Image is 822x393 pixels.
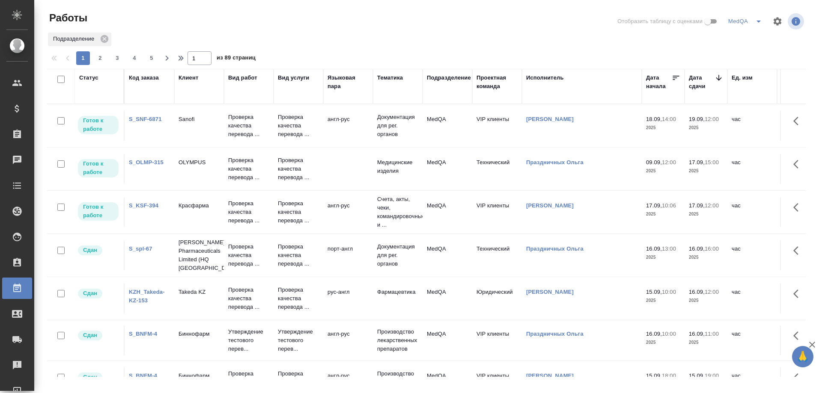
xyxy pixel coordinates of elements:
[705,202,719,209] p: 12:00
[662,116,676,122] p: 14:00
[423,284,472,313] td: MedQA
[705,331,719,337] p: 11:00
[179,288,220,296] p: Takeda KZ
[777,325,820,355] td: 1
[662,372,676,379] p: 18:00
[128,51,141,65] button: 4
[646,202,662,209] p: 17.09,
[278,199,319,225] p: Проверка качества перевода ...
[662,159,676,165] p: 12:00
[128,54,141,62] span: 4
[129,289,165,304] a: KZH_Takeda-KZ-153
[788,197,809,218] button: Здесь прячутся важные кнопки
[179,372,220,380] p: Биннофарм
[110,51,124,65] button: 3
[323,111,373,141] td: англ-рус
[795,348,810,366] span: 🙏
[278,74,310,82] div: Вид услуги
[705,289,719,295] p: 12:00
[689,210,723,219] p: 2025
[646,372,662,379] p: 15.09,
[278,328,319,353] p: Утверждение тестового перев...
[662,289,676,295] p: 10:00
[472,197,522,227] td: VIP клиенты
[705,245,719,252] p: 16:00
[377,195,418,229] p: Счета, акты, чеки, командировочные и ...
[83,331,97,340] p: Сдан
[110,54,124,62] span: 3
[217,53,256,65] span: из 89 страниц
[526,372,574,379] a: [PERSON_NAME]
[726,15,767,28] div: split button
[727,284,777,313] td: час
[278,156,319,182] p: Проверка качества перевода ...
[179,115,220,124] p: Sanofi
[79,74,98,82] div: Статус
[377,113,418,139] p: Документация для рег. органов
[472,284,522,313] td: Юридический
[689,74,715,91] div: Дата сдачи
[526,74,564,82] div: Исполнитель
[727,197,777,227] td: час
[472,154,522,184] td: Технический
[689,245,705,252] p: 16.09,
[77,288,119,299] div: Менеджер проверил работу исполнителя, передает ее на следующий этап
[77,115,119,135] div: Исполнитель может приступить к работе
[646,296,680,305] p: 2025
[228,199,269,225] p: Проверка качества перевода ...
[689,338,723,347] p: 2025
[93,51,107,65] button: 2
[323,240,373,270] td: порт-англ
[129,74,159,82] div: Код заказа
[646,74,672,91] div: Дата начала
[646,331,662,337] p: 16.09,
[788,325,809,346] button: Здесь прячутся важные кнопки
[689,331,705,337] p: 16.09,
[129,159,164,165] a: S_OLMP-315
[526,116,574,122] a: [PERSON_NAME]
[477,74,518,91] div: Проектная команда
[377,288,418,296] p: Фармацевтика
[129,116,162,122] a: S_SNF-6871
[732,74,753,82] div: Ед. изм
[377,74,403,82] div: Тематика
[727,240,777,270] td: час
[788,284,809,304] button: Здесь прячутся важные кнопки
[278,286,319,311] p: Проверка качества перевода ...
[727,325,777,355] td: час
[47,11,87,25] span: Работы
[792,346,813,367] button: 🙏
[727,111,777,141] td: час
[228,156,269,182] p: Проверка качества перевода ...
[646,124,680,132] p: 2025
[662,245,676,252] p: 13:00
[77,201,119,222] div: Исполнитель может приступить к работе
[662,331,676,337] p: 10:00
[179,158,220,167] p: OLYMPUS
[83,373,97,381] p: Сдан
[145,54,158,62] span: 5
[526,289,574,295] a: [PERSON_NAME]
[179,201,220,210] p: Красфарма
[179,74,198,82] div: Клиент
[53,35,97,43] p: Подразделение
[727,154,777,184] td: час
[689,159,705,165] p: 17.09,
[689,253,723,262] p: 2025
[689,202,705,209] p: 17.09,
[228,328,269,353] p: Утверждение тестового перев...
[423,154,472,184] td: MedQA
[423,240,472,270] td: MedQA
[328,74,369,91] div: Языковая пара
[83,160,113,177] p: Готов к работе
[526,159,584,165] a: Праздничных Ольга
[689,289,705,295] p: 16.09,
[689,296,723,305] p: 2025
[77,245,119,256] div: Менеджер проверил работу исполнителя, передает ее на следующий этап
[689,372,705,379] p: 15.09,
[323,284,373,313] td: рус-англ
[526,245,584,252] a: Праздничных Ольга
[646,289,662,295] p: 15.09,
[472,111,522,141] td: VIP клиенты
[777,197,820,227] td: 1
